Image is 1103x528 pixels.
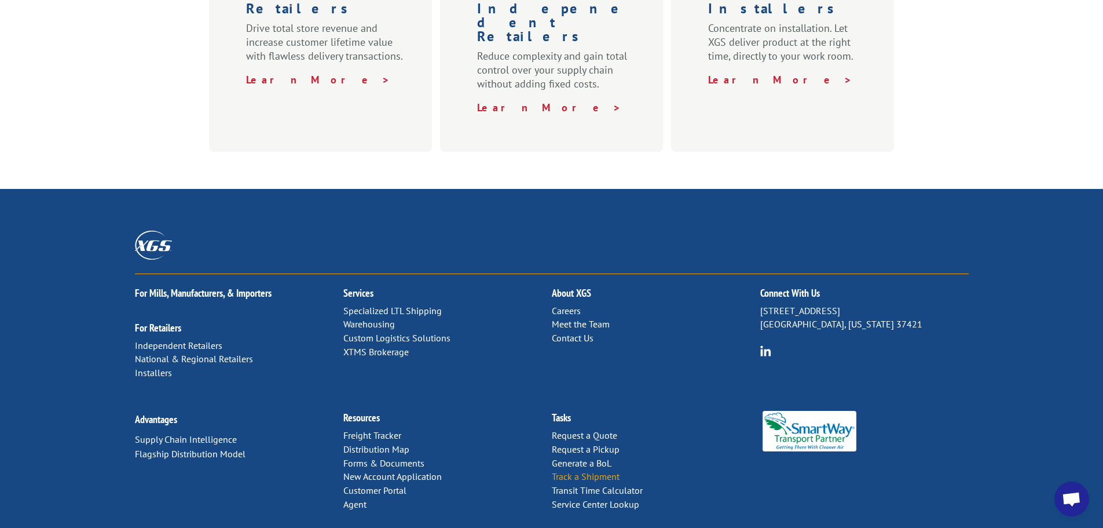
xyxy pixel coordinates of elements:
a: Request a Pickup [552,443,620,455]
h2: Connect With Us [760,288,969,304]
a: Transit Time Calculator [552,485,643,496]
a: Forms & Documents [343,457,424,469]
a: Resources [343,411,380,424]
h2: Tasks [552,413,760,429]
a: For Mills, Manufacturers, & Importers [135,286,272,300]
p: Reduce complexity and gain total control over your supply chain without adding fixed costs. [477,49,631,101]
p: Concentrate on installation. Let XGS deliver product at the right time, directly to your work room. [708,21,862,73]
a: Track a Shipment [552,471,620,482]
a: Request a Quote [552,429,617,441]
a: Contact Us [552,332,593,344]
p: [STREET_ADDRESS] [GEOGRAPHIC_DATA], [US_STATE] 37421 [760,304,969,332]
a: XTMS Brokerage [343,346,409,358]
a: Supply Chain Intelligence [135,434,237,445]
img: Smartway_Logo [760,411,859,451]
a: Services [343,286,373,300]
div: Open chat [1054,482,1089,516]
a: Customer Portal [343,485,406,496]
a: Independent Retailers [135,340,222,351]
a: Advantages [135,413,177,426]
a: Specialized LTL Shipping [343,305,442,316]
a: Freight Tracker [343,429,401,441]
a: Flagship Distribution Model [135,448,245,460]
a: National & Regional Retailers [135,353,253,365]
a: Meet the Team [552,318,610,330]
a: For Retailers [135,321,181,334]
a: Generate a BoL [552,457,611,469]
img: group-6 [760,345,771,356]
img: XGS_Logos_ALL_2024_All_White [135,231,172,259]
a: Agent [343,498,367,510]
a: Careers [552,305,581,316]
a: About XGS [552,286,591,300]
a: Learn More > [246,73,390,86]
p: Drive total store revenue and increase customer lifetime value with flawless delivery transactions. [246,21,409,73]
a: Warehousing [343,318,395,330]
a: New Account Application [343,471,442,482]
a: Distribution Map [343,443,409,455]
a: Learn More > [708,73,852,86]
a: Service Center Lookup [552,498,639,510]
a: Installers [135,367,172,378]
a: Learn More > [477,101,621,114]
a: Custom Logistics Solutions [343,332,450,344]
